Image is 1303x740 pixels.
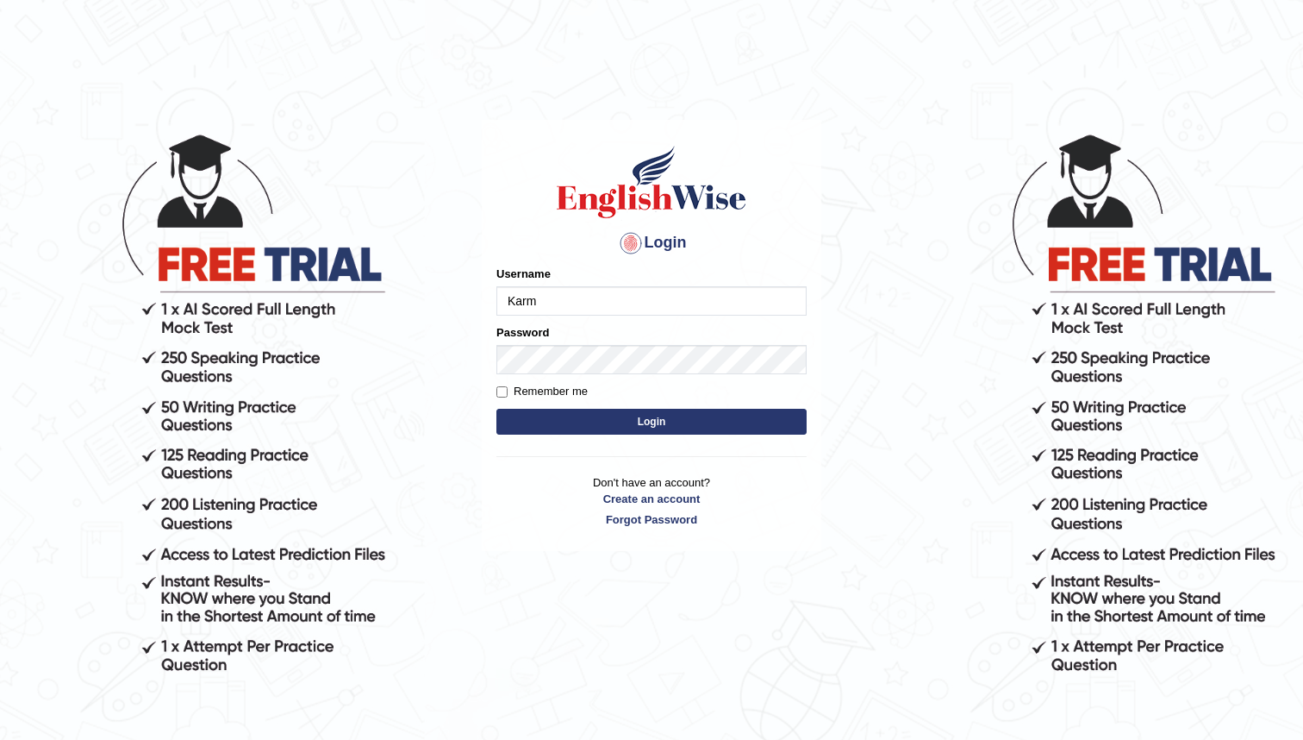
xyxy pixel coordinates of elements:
[496,229,807,257] h4: Login
[496,383,588,400] label: Remember me
[496,474,807,528] p: Don't have an account?
[553,143,750,221] img: Logo of English Wise sign in for intelligent practice with AI
[496,324,549,341] label: Password
[496,386,508,398] input: Remember me
[496,409,807,435] button: Login
[496,511,807,528] a: Forgot Password
[496,266,551,282] label: Username
[496,491,807,507] a: Create an account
